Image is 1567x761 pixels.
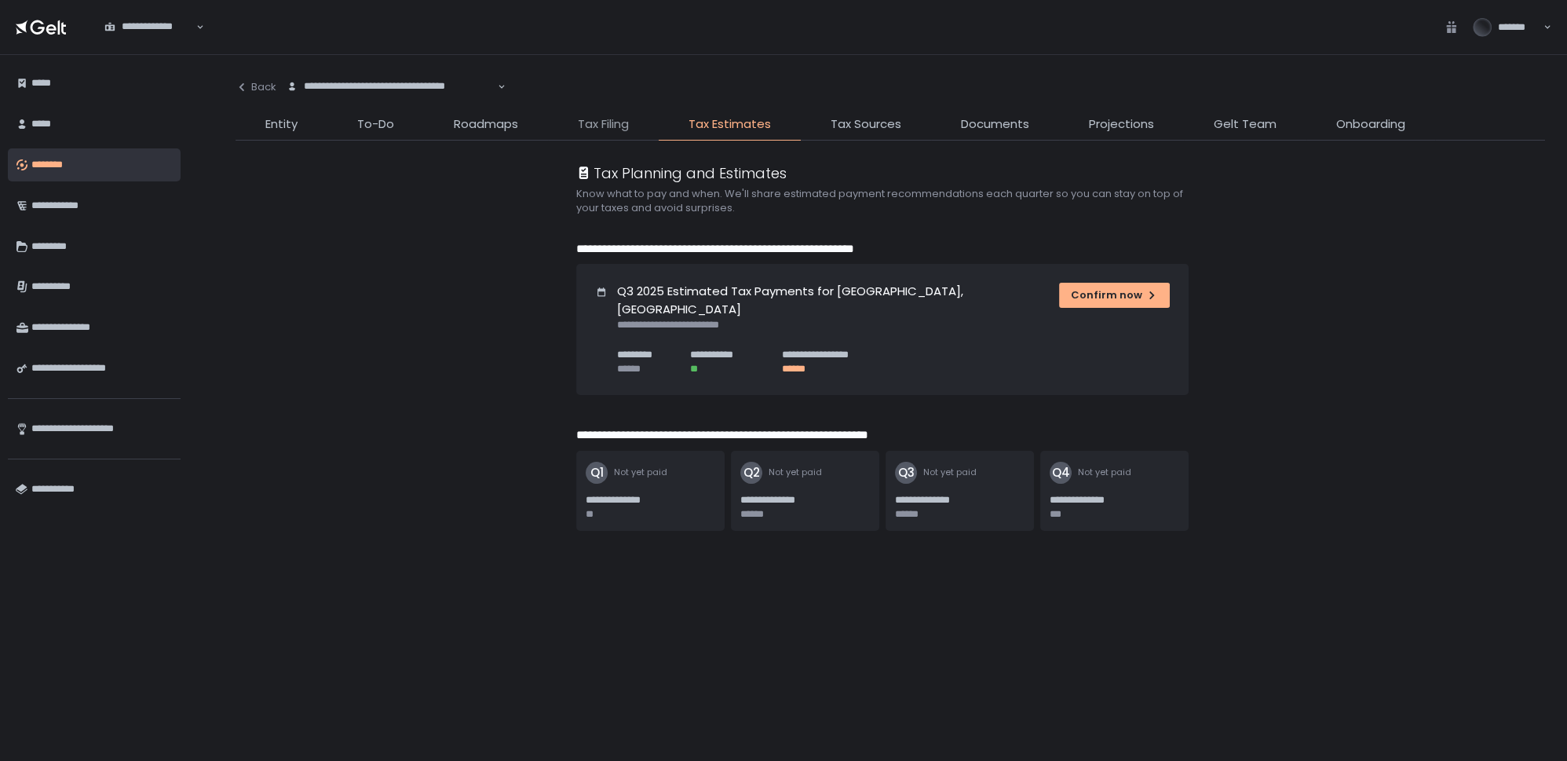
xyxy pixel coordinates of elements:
button: Confirm now [1059,283,1170,308]
input: Search for option [104,34,195,49]
div: Search for option [94,11,204,43]
text: Q2 [743,464,760,481]
div: Back [236,80,276,94]
span: Roadmaps [454,115,518,134]
text: Q3 [898,464,915,481]
span: Projections [1089,115,1154,134]
div: Search for option [276,71,506,103]
div: Tax Planning and Estimates [576,163,787,184]
span: Onboarding [1336,115,1405,134]
span: To-Do [357,115,394,134]
div: Confirm now [1071,288,1158,302]
span: Gelt Team [1214,115,1277,134]
h2: Know what to pay and when. We'll share estimated payment recommendations each quarter so you can ... [576,187,1204,215]
span: Not yet paid [614,466,667,478]
text: Q4 [1052,464,1070,481]
span: Tax Estimates [689,115,771,134]
span: Not yet paid [923,466,977,478]
input: Search for option [287,93,496,109]
h1: Q3 2025 Estimated Tax Payments for [GEOGRAPHIC_DATA], [GEOGRAPHIC_DATA] [617,283,1040,318]
span: Documents [961,115,1029,134]
span: Tax Sources [831,115,901,134]
text: Q1 [590,464,604,481]
span: Tax Filing [578,115,629,134]
span: Not yet paid [1078,466,1131,478]
span: Entity [265,115,298,134]
button: Back [236,71,276,103]
span: Not yet paid [769,466,822,478]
